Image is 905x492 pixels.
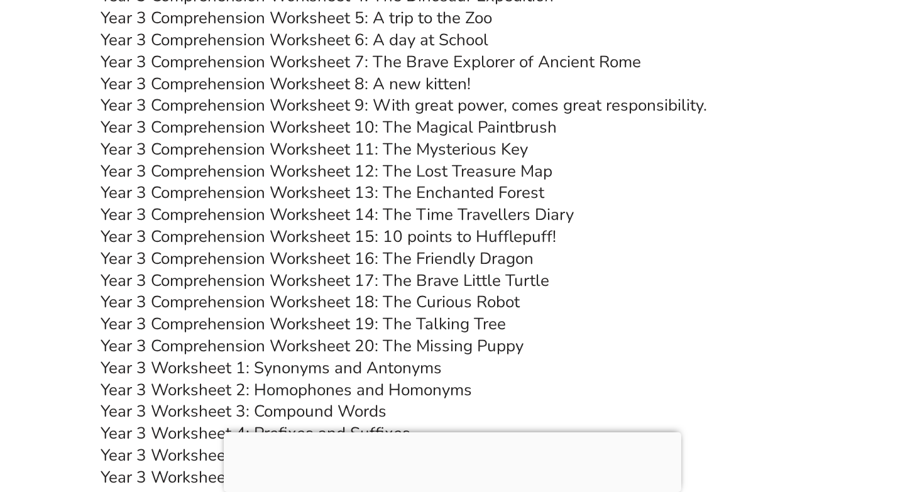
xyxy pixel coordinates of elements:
[101,400,387,422] a: Year 3 Worksheet 3: Compound Words
[101,73,471,95] a: Year 3 Comprehension Worksheet 8: A new kitten!
[101,335,524,357] a: Year 3 Comprehension Worksheet 20: The Missing Puppy
[101,313,506,335] a: Year 3 Comprehension Worksheet 19: The Talking Tree
[101,7,492,29] a: Year 3 Comprehension Worksheet 5: A trip to the Zoo
[690,350,905,492] iframe: Chat Widget
[101,29,488,51] a: Year 3 Comprehension Worksheet 6: A day at School
[101,466,500,488] a: Year 3 Worksheet 6: Proper Nouns vs. Common Nouns
[101,204,574,226] a: Year 3 Comprehension Worksheet 14: The Time Travellers Diary
[101,357,442,379] a: Year 3 Worksheet 1: Synonyms and Antonyms
[101,116,557,138] a: Year 3 Comprehension Worksheet 10: The Magical Paintbrush
[101,270,549,292] a: Year 3 Comprehension Worksheet 17: The Brave Little Turtle
[101,182,544,204] a: Year 3 Comprehension Worksheet 13: The Enchanted Forest
[101,379,472,401] a: Year 3 Worksheet 2: Homophones and Homonyms
[101,226,556,248] a: Year 3 Comprehension Worksheet 15: 10 points to Hufflepuff!
[101,444,468,466] a: Year 3 Worksheet 5: Nouns, Verbs, and Adjectives
[101,248,534,270] a: Year 3 Comprehension Worksheet 16: The Friendly Dragon
[101,291,520,313] a: Year 3 Comprehension Worksheet 18: The Curious Robot
[101,160,552,182] a: Year 3 Comprehension Worksheet 12: The Lost Treasure Map
[224,432,681,489] iframe: Advertisement
[101,51,641,73] a: Year 3 Comprehension Worksheet 7: The Brave Explorer of Ancient Rome
[101,94,707,116] a: Year 3 Comprehension Worksheet 9: With great power, comes great responsibility.
[101,138,528,160] a: Year 3 Comprehension Worksheet 11: The Mysterious Key
[101,422,410,444] a: Year 3 Worksheet 4: Prefixes and Suffixes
